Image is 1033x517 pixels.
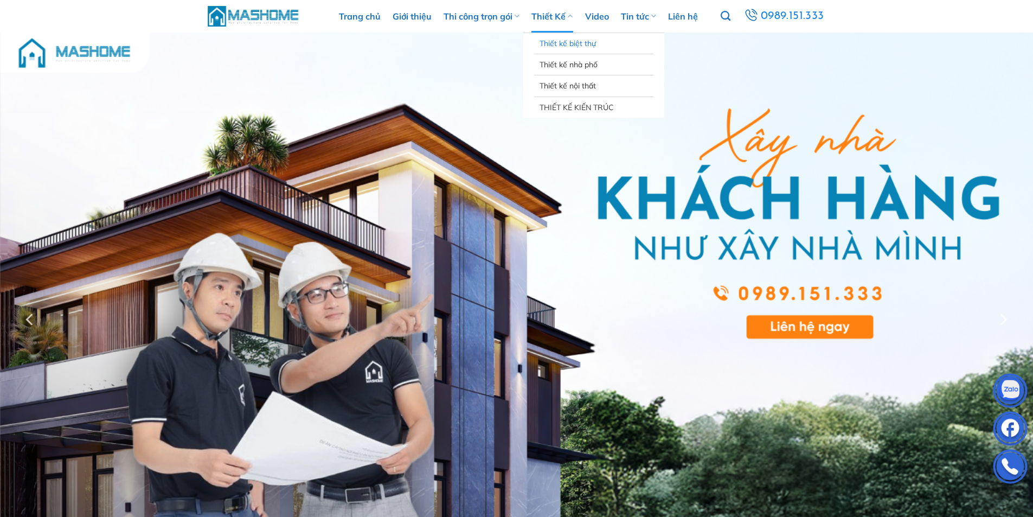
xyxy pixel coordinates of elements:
[994,452,1026,484] img: Phone
[761,7,824,25] span: 0989.151.333
[540,97,648,118] a: THIẾT KẾ KIẾN TRÚC
[540,54,648,75] a: Thiết kế nhà phố
[21,262,40,376] button: Previous
[540,33,648,54] a: Thiết kế biệt thự
[540,75,648,96] a: Thiết kế nội thất
[742,7,826,26] a: 0989.151.333
[994,414,1026,446] img: Facebook
[721,5,730,28] a: Tìm kiếm
[208,4,300,28] img: MasHome – Tổng Thầu Thiết Kế Và Xây Nhà Trọn Gói
[994,376,1026,409] img: Zalo
[993,262,1012,376] button: Next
